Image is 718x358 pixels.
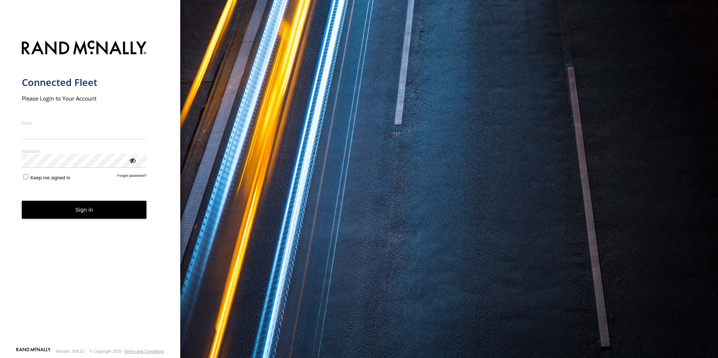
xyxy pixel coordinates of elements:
[22,120,147,126] label: Email
[128,156,136,164] div: ViewPassword
[22,95,147,102] h2: Please Login to Your Account
[22,201,147,219] button: Sign in
[22,39,147,58] img: Rand McNally
[56,349,84,353] div: Version: 308.01
[22,36,159,347] form: main
[22,76,147,89] h1: Connected Fleet
[30,175,70,181] span: Keep me signed in
[89,349,164,353] div: © Copyright 2025 -
[22,148,147,154] label: Password
[124,349,164,353] a: Terms and Conditions
[118,173,147,181] a: Forgot password?
[16,347,51,355] a: Visit our Website
[23,174,28,179] input: Keep me signed in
